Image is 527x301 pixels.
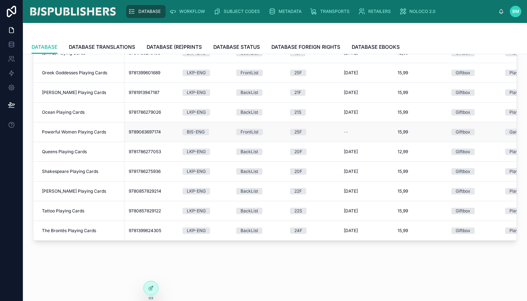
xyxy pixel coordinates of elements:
a: 9781786277053 [129,149,174,155]
span: The Brontës Playing Cards [42,228,96,234]
a: Giftbox [451,149,497,155]
span: 15,99 [398,109,408,115]
a: 20F [290,149,335,155]
div: BackList [241,227,258,234]
a: DATABASE TRANSLATIONS [69,41,135,55]
span: 12,99 [398,149,408,155]
a: LKP-ENG [182,168,228,175]
div: Giftbox [456,109,470,116]
a: DATABASE [32,41,57,54]
span: 9789063697174 [129,129,161,135]
a: LKP-ENG [182,188,228,194]
span: 15,99 [398,228,408,234]
a: Giftbox [451,227,497,234]
a: Giftbox [451,168,497,175]
span: 9781399601689 [129,70,160,76]
a: Queens Playing Cards [42,149,120,155]
a: [DATE] [344,149,389,155]
div: BackList [241,208,258,214]
div: Giftbox [456,168,470,175]
img: App logo [29,6,117,17]
a: DATABASE (RE)PRINTS [147,41,202,55]
a: 22S [290,208,335,214]
span: SUBJECT CODES [224,9,260,14]
div: LKP-ENG [187,227,206,234]
a: 15,99 [398,109,443,115]
a: Giftbox [451,109,497,116]
a: 15,99 [398,208,443,214]
a: 9780857829214 [129,188,174,194]
span: Queens Playing Cards [42,149,87,155]
span: [DATE] [344,109,358,115]
div: Game [509,129,522,135]
div: BackList [241,168,258,175]
a: DATABASE EBOOKS [352,41,400,55]
span: 9781786279026 [129,109,161,115]
span: DATABASE [32,43,57,51]
div: 22S [294,208,302,214]
div: LKP-ENG [187,208,206,214]
a: 15,99 [398,90,443,95]
span: Tattoo Playing Cards [42,208,84,214]
div: 21S [294,109,302,116]
a: RETAILERS [356,5,396,18]
a: [DATE] [344,188,389,194]
span: [DATE] [344,70,358,76]
a: BIS-ENG [182,129,228,135]
a: 22F [290,188,335,194]
div: 25F [294,129,302,135]
a: 9781399601689 [129,70,174,76]
a: LKP-ENG [182,227,228,234]
span: DATABASE (RE)PRINTS [147,43,202,51]
div: 22F [294,188,302,194]
span: DATABASE [138,9,161,14]
div: 24F [294,227,302,234]
a: Giftbox [451,208,497,214]
a: Greek Goddesses Playing Cards [42,70,120,76]
div: Giftbox [456,129,470,135]
a: 15,99 [398,70,443,76]
a: -- [344,129,389,135]
span: WORKFLOW [179,9,205,14]
span: 9780857829122 [129,208,161,214]
a: FrontList [236,70,281,76]
span: DATABASE TRANSLATIONS [69,43,135,51]
span: DATABASE EBOOKS [352,43,400,51]
a: Tattoo Playing Cards [42,208,120,214]
a: BackList [236,227,281,234]
div: 25F [294,70,302,76]
a: [DATE] [344,169,389,174]
span: Ocean Playing Cards [42,109,85,115]
a: 9780857829122 [129,208,174,214]
span: NOLOCO 2.0 [409,9,436,14]
a: 15,99 [398,228,443,234]
a: 15,99 [398,169,443,174]
span: [DATE] [344,90,358,95]
a: 9781913947187 [129,90,174,95]
a: The Brontës Playing Cards [42,228,120,234]
a: SUBJECT CODES [212,5,265,18]
span: [DATE] [344,188,358,194]
a: BackList [236,208,281,214]
div: 20F [294,149,302,155]
div: BIS-ENG [187,129,205,135]
a: 20F [290,168,335,175]
div: Giftbox [456,227,470,234]
a: Powerful Women Playing Cards [42,129,120,135]
span: [DATE] [344,208,358,214]
span: Powerful Women Playing Cards [42,129,106,135]
div: LKP-ENG [187,89,206,96]
a: Giftbox [451,188,497,194]
a: BackList [236,168,281,175]
a: WORKFLOW [167,5,210,18]
a: [DATE] [344,90,389,95]
span: BM [512,9,519,14]
a: 15,99 [398,129,443,135]
div: FrontList [241,70,258,76]
a: Shakespeare Playing Cards [42,169,120,174]
div: Giftbox [456,208,470,214]
div: scrollable content [123,4,498,19]
a: METADATA [266,5,307,18]
span: TRANSPORTS [320,9,350,14]
a: 21S [290,109,335,116]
